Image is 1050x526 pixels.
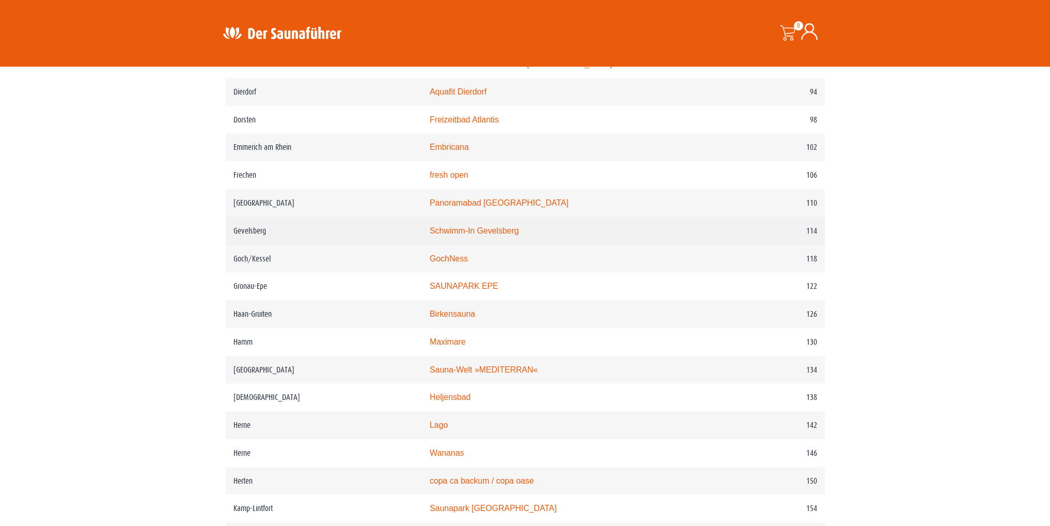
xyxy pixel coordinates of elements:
a: Lago [430,421,448,429]
td: Hamm [226,328,422,356]
a: Birkensauna [430,310,475,318]
td: 94 [717,78,824,106]
a: Schwimm-In Gevelsberg [430,226,519,235]
td: [GEOGRAPHIC_DATA] [226,356,422,384]
td: 126 [717,300,824,328]
a: Freizeitbad Atlantis [430,115,499,124]
td: Dierdorf [226,78,422,106]
span: 0 [794,21,803,30]
td: 102 [717,133,824,161]
td: Dorsten [226,106,422,134]
td: Herten [226,467,422,495]
a: copa ca backum / copa oase [430,476,534,485]
a: Saunapark [GEOGRAPHIC_DATA] [430,504,557,513]
td: 134 [717,356,824,384]
td: 110 [717,189,824,217]
td: Emmerich am Rhein [226,133,422,161]
a: Heljensbad [430,393,471,401]
td: 122 [717,272,824,300]
a: GochNess [430,254,468,263]
td: 130 [717,328,824,356]
td: 138 [717,383,824,411]
a: Embricana [430,143,469,151]
a: fresh open [430,171,468,179]
td: 118 [717,245,824,273]
td: Haan-Gruiten [226,300,422,328]
td: Herne [226,411,422,439]
td: 106 [717,161,824,189]
td: Herne [226,439,422,467]
a: Aquafit Dierdorf [430,87,487,96]
td: 98 [717,106,824,134]
td: 154 [717,494,824,522]
td: Gronau-Epe [226,272,422,300]
td: Kamp-Lintfort [226,494,422,522]
a: Wananas [430,448,464,457]
td: Frechen [226,161,422,189]
td: Goch/Kessel [226,245,422,273]
a: Maximare [430,337,465,346]
td: 150 [717,467,824,495]
a: Sauna-Welt »MEDITERRAN« [430,365,538,374]
td: 146 [717,439,824,467]
td: 114 [717,217,824,245]
td: Gevelsberg [226,217,422,245]
td: 142 [717,411,824,439]
a: SAUNAPARK EPE [430,282,498,290]
td: [GEOGRAPHIC_DATA] [226,189,422,217]
td: [DEMOGRAPHIC_DATA] [226,383,422,411]
a: Panoramabad [GEOGRAPHIC_DATA] [430,198,569,207]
